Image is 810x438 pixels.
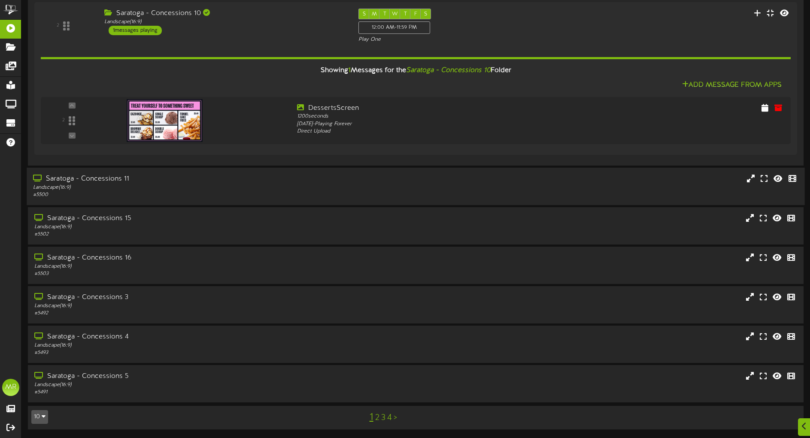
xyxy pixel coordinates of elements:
[127,99,203,142] img: 1da8bb06-db01-4fd7-a0dc-2602bfc2399d.jpg
[34,270,345,278] div: # 5503
[34,310,345,317] div: # 5492
[34,381,345,389] div: Landscape ( 16:9 )
[2,379,19,396] div: MR
[381,413,385,423] a: 3
[297,128,597,135] div: Direct Upload
[34,231,345,238] div: # 5502
[680,80,784,91] button: Add Message From Apps
[370,412,373,423] a: 1
[104,18,346,26] div: Landscape ( 16:9 )
[383,11,386,17] span: T
[34,253,345,263] div: Saratoga - Concessions 16
[34,332,345,342] div: Saratoga - Concessions 4
[34,302,345,310] div: Landscape ( 16:9 )
[104,9,346,18] div: Saratoga - Concessions 10
[34,349,345,356] div: # 5493
[414,11,417,17] span: F
[372,11,377,17] span: M
[406,66,491,74] i: Saratoga - Concessions 10
[109,26,162,35] div: 1 messages playing
[387,413,392,423] a: 4
[297,113,597,120] div: 1200 seconds
[348,66,351,74] span: 1
[31,410,48,424] button: 10
[363,11,366,17] span: S
[34,342,345,349] div: Landscape ( 16:9 )
[297,121,597,128] div: [DATE] - Playing Forever
[34,263,345,270] div: Landscape ( 16:9 )
[424,11,427,17] span: S
[34,293,345,302] div: Saratoga - Concessions 3
[34,214,345,224] div: Saratoga - Concessions 15
[297,103,597,113] div: DessertsScreen
[33,184,344,191] div: Landscape ( 16:9 )
[404,11,407,17] span: T
[33,191,344,199] div: # 5500
[358,21,430,34] div: 12:00 AM - 11:59 PM
[34,224,345,231] div: Landscape ( 16:9 )
[392,11,398,17] span: W
[34,372,345,381] div: Saratoga - Concessions 5
[358,36,536,43] div: Play One
[34,389,345,396] div: # 5491
[394,413,397,423] a: >
[33,174,344,184] div: Saratoga - Concessions 11
[34,61,797,80] div: Showing Messages for the Folder
[375,413,379,423] a: 2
